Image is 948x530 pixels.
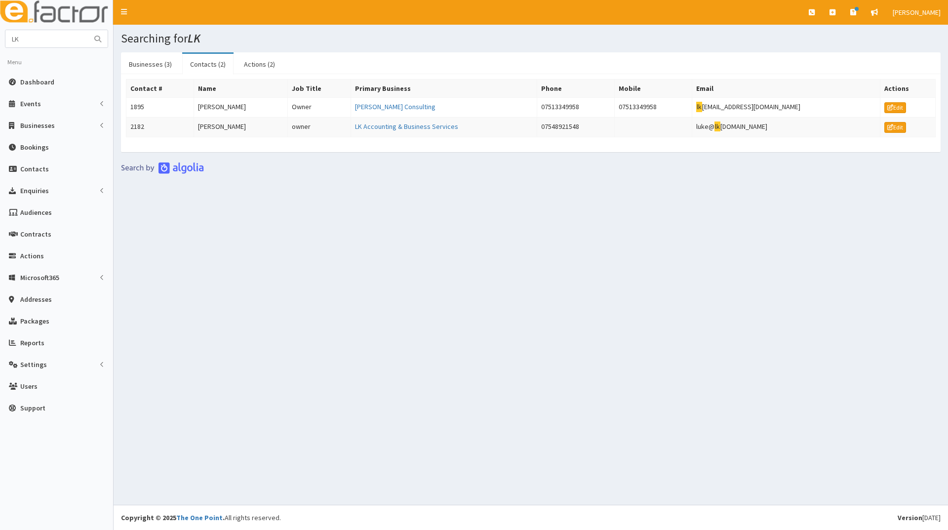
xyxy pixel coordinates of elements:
[126,98,194,118] td: 1895
[182,54,234,75] a: Contacts (2)
[20,230,51,239] span: Contracts
[692,117,880,137] td: luke@ [DOMAIN_NAME]
[126,117,194,137] td: 2182
[355,122,458,131] a: LK Accounting & Business Services
[898,513,941,523] div: [DATE]
[537,98,615,118] td: 07513349958
[287,80,351,98] th: Job Title
[893,8,941,17] span: [PERSON_NAME]
[20,295,52,304] span: Addresses
[884,102,906,113] a: Edit
[176,513,223,522] a: The One Point
[121,162,204,174] img: search-by-algolia-light-background.png
[355,102,435,111] a: [PERSON_NAME] Consulting
[20,186,49,195] span: Enquiries
[20,404,45,412] span: Support
[20,382,38,391] span: Users
[126,80,194,98] th: Contact #
[884,122,906,133] a: Edit
[20,317,49,326] span: Packages
[121,32,941,45] h1: Searching for
[20,78,54,86] span: Dashboard
[692,80,880,98] th: Email
[20,338,44,347] span: Reports
[537,117,615,137] td: 07548921548
[20,208,52,217] span: Audiences
[692,98,880,118] td: [EMAIL_ADDRESS][DOMAIN_NAME]
[696,102,703,112] mark: lk
[5,30,88,47] input: Search...
[20,273,59,282] span: Microsoft365
[20,99,41,108] span: Events
[287,117,351,137] td: owner
[537,80,615,98] th: Phone
[20,121,55,130] span: Businesses
[121,513,225,522] strong: Copyright © 2025 .
[194,98,287,118] td: [PERSON_NAME]
[194,117,287,137] td: [PERSON_NAME]
[236,54,283,75] a: Actions (2)
[898,513,922,522] b: Version
[20,360,47,369] span: Settings
[188,31,200,46] i: LK
[194,80,287,98] th: Name
[20,164,49,173] span: Contacts
[121,54,180,75] a: Businesses (3)
[20,143,49,152] span: Bookings
[20,251,44,260] span: Actions
[614,80,692,98] th: Mobile
[114,505,948,530] footer: All rights reserved.
[614,98,692,118] td: 07513349958
[880,80,936,98] th: Actions
[351,80,537,98] th: Primary Business
[287,98,351,118] td: Owner
[714,122,721,132] mark: lk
